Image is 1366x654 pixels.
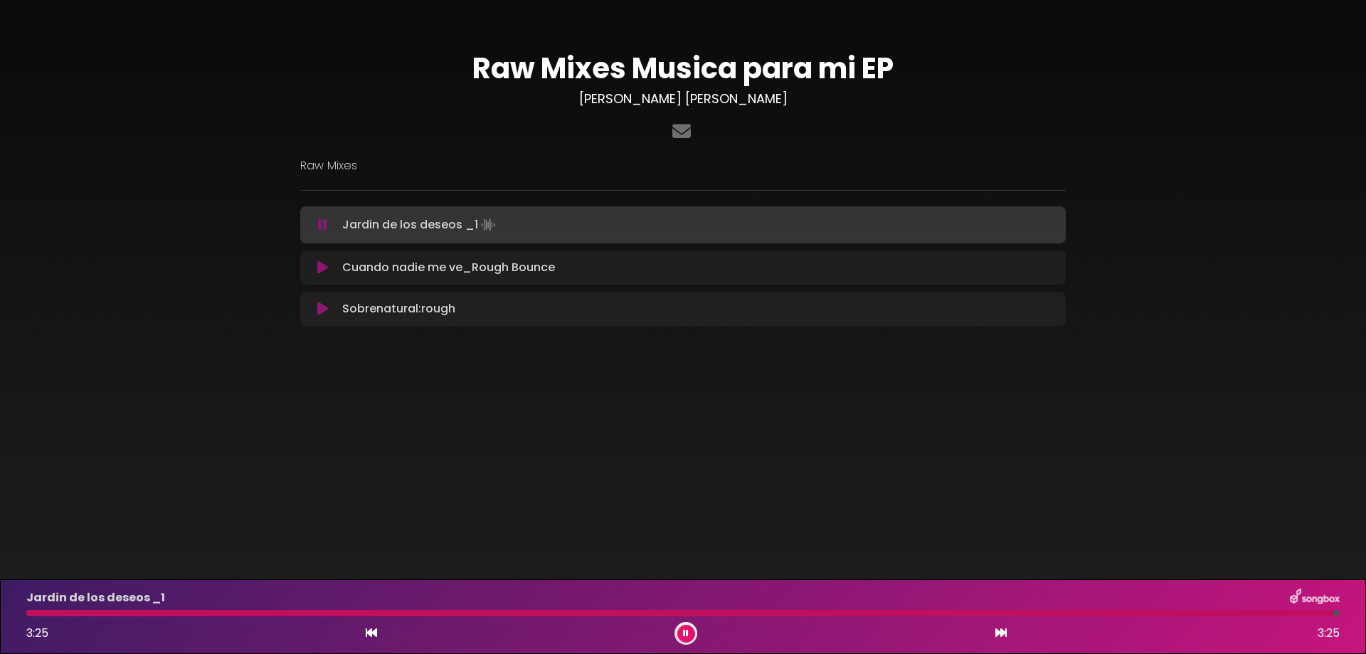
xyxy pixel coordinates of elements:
[300,157,1066,174] p: Raw Mixes
[300,91,1066,107] h3: [PERSON_NAME] [PERSON_NAME]
[342,215,498,235] p: Jardin de los deseos _1
[478,215,498,235] img: waveform4.gif
[342,300,455,317] p: Sobrenatural:rough
[300,51,1066,85] h1: Raw Mixes Musica para mi EP
[342,259,555,276] p: Cuando nadie me ve_Rough Bounce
